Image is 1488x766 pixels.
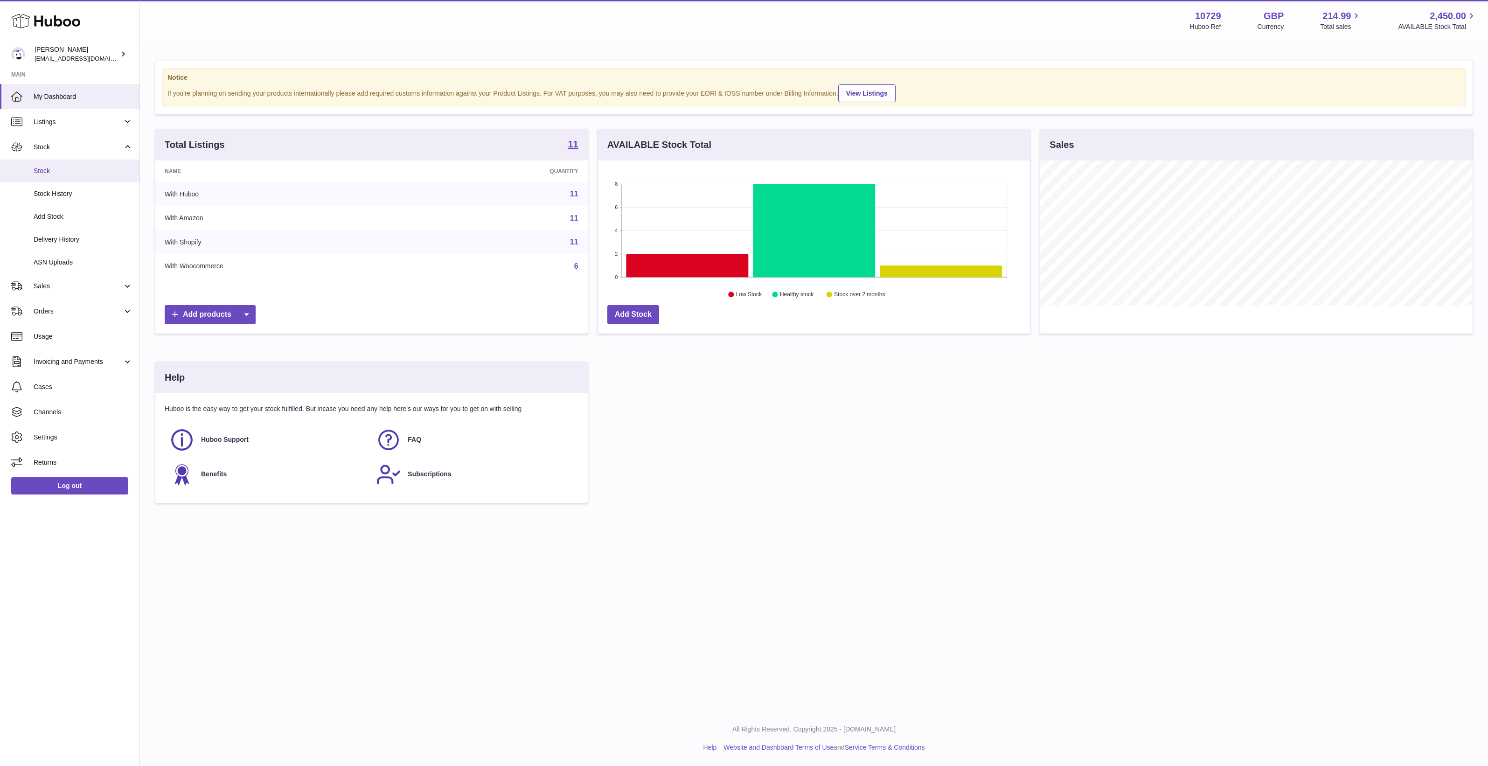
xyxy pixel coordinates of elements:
text: 8 [615,181,618,187]
span: Listings [34,118,123,126]
div: [PERSON_NAME] [35,45,118,63]
td: With Woocommerce [155,254,424,279]
div: Currency [1258,22,1284,31]
a: Benefits [169,462,367,487]
td: With Huboo [155,182,424,206]
span: My Dashboard [34,92,132,101]
text: Healthy stock [780,292,814,298]
strong: 10729 [1195,10,1221,22]
strong: 11 [568,139,578,149]
span: Usage [34,332,132,341]
span: Channels [34,408,132,417]
span: Subscriptions [408,470,451,479]
h3: Total Listings [165,139,225,151]
span: Stock History [34,189,132,198]
span: ASN Uploads [34,258,132,267]
h3: AVAILABLE Stock Total [607,139,711,151]
span: Invoicing and Payments [34,357,123,366]
span: 214.99 [1322,10,1351,22]
a: Log out [11,477,128,494]
span: Huboo Support [201,435,249,444]
span: Stock [34,167,132,175]
a: 11 [568,139,578,151]
img: internalAdmin-10729@internal.huboo.com [11,47,25,61]
span: Stock [34,143,123,152]
span: 2,450.00 [1430,10,1466,22]
span: Delivery History [34,235,132,244]
span: Sales [34,282,123,291]
text: 0 [615,274,618,280]
span: Cases [34,383,132,391]
h3: Help [165,371,185,384]
a: Help [703,744,717,751]
span: AVAILABLE Stock Total [1398,22,1477,31]
div: If you're planning on sending your products internationally please add required customs informati... [167,83,1460,102]
a: Add Stock [607,305,659,324]
td: With Shopify [155,230,424,254]
span: Returns [34,458,132,467]
li: and [720,743,925,752]
strong: GBP [1264,10,1284,22]
a: 6 [574,262,578,270]
a: Service Terms & Conditions [845,744,925,751]
a: Huboo Support [169,427,367,453]
a: Website and Dashboard Terms of Use [723,744,834,751]
text: 2 [615,251,618,257]
a: 11 [570,238,578,246]
span: Orders [34,307,123,316]
span: Settings [34,433,132,442]
a: 214.99 Total sales [1320,10,1362,31]
div: Huboo Ref [1190,22,1221,31]
text: Stock over 2 months [834,292,885,298]
span: Total sales [1320,22,1362,31]
a: 11 [570,214,578,222]
th: Name [155,160,424,182]
text: 6 [615,204,618,210]
a: FAQ [376,427,573,453]
h3: Sales [1050,139,1074,151]
a: Add products [165,305,256,324]
p: Huboo is the easy way to get your stock fulfilled. But incase you need any help here's our ways f... [165,404,578,413]
text: 4 [615,228,618,233]
a: View Listings [838,84,896,102]
span: Add Stock [34,212,132,221]
strong: Notice [167,73,1460,82]
span: Benefits [201,470,227,479]
th: Quantity [424,160,588,182]
p: All Rights Reserved. Copyright 2025 - [DOMAIN_NAME] [147,725,1481,734]
a: 2,450.00 AVAILABLE Stock Total [1398,10,1477,31]
text: Low Stock [736,292,762,298]
a: 11 [570,190,578,198]
span: FAQ [408,435,421,444]
td: With Amazon [155,206,424,230]
a: Subscriptions [376,462,573,487]
span: [EMAIL_ADDRESS][DOMAIN_NAME] [35,55,137,62]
